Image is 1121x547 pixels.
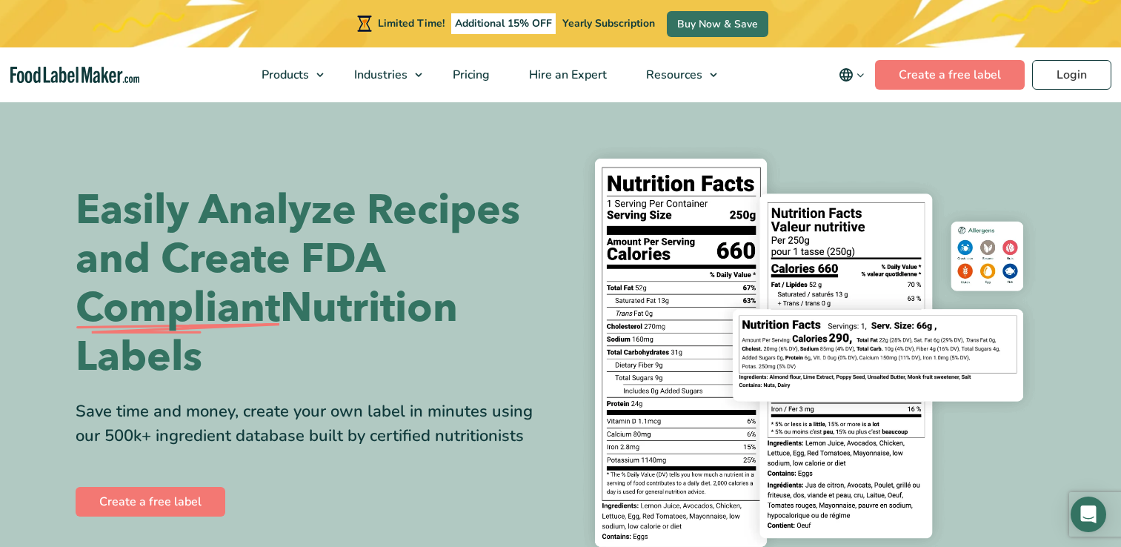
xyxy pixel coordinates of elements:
span: Industries [350,67,409,83]
a: Resources [627,47,725,102]
a: Buy Now & Save [667,11,768,37]
a: Hire an Expert [510,47,623,102]
span: Products [257,67,310,83]
a: Create a free label [76,487,225,517]
span: Additional 15% OFF [451,13,556,34]
a: Pricing [433,47,506,102]
span: Hire an Expert [525,67,608,83]
span: Compliant [76,284,280,333]
span: Limited Time! [378,16,445,30]
span: Pricing [448,67,491,83]
h1: Easily Analyze Recipes and Create FDA Nutrition Labels [76,186,550,382]
a: Create a free label [875,60,1025,90]
div: Save time and money, create your own label in minutes using our 500k+ ingredient database built b... [76,400,550,448]
a: Industries [335,47,430,102]
a: Products [242,47,331,102]
a: Login [1032,60,1111,90]
span: Yearly Subscription [562,16,655,30]
span: Resources [642,67,704,83]
div: Open Intercom Messenger [1071,497,1106,532]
